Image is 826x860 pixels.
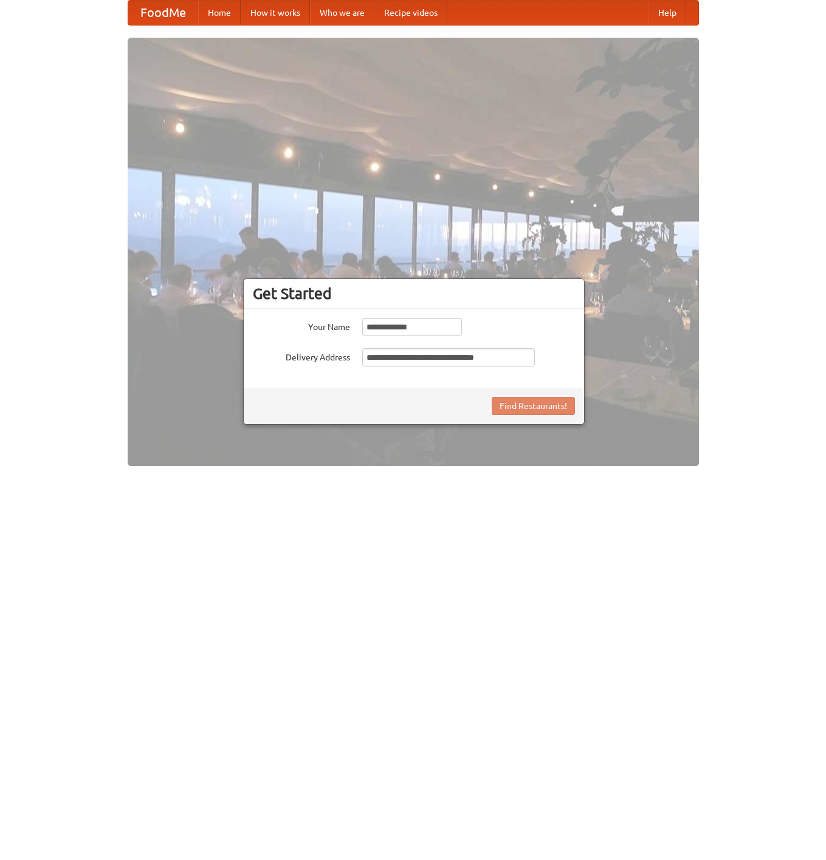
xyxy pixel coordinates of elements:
[253,348,350,363] label: Delivery Address
[198,1,241,25] a: Home
[241,1,310,25] a: How it works
[310,1,374,25] a: Who we are
[128,1,198,25] a: FoodMe
[253,284,575,303] h3: Get Started
[374,1,447,25] a: Recipe videos
[253,318,350,333] label: Your Name
[492,397,575,415] button: Find Restaurants!
[649,1,686,25] a: Help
